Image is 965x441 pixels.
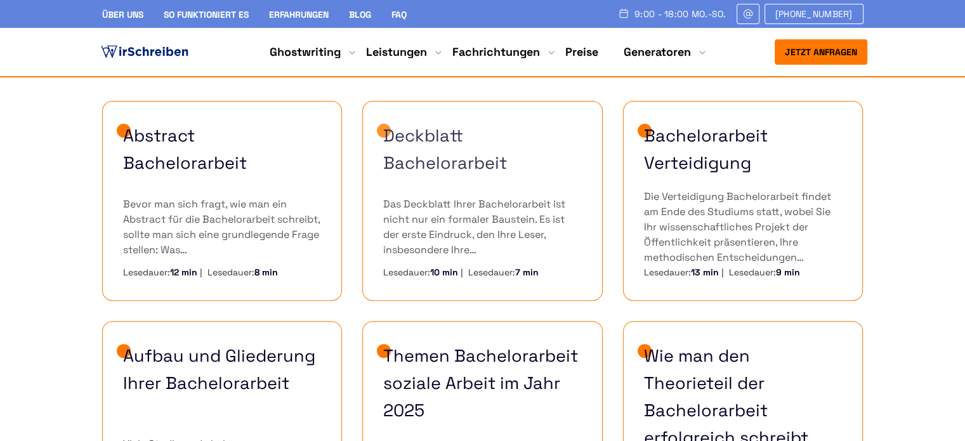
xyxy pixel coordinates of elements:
[102,9,143,20] a: Über uns
[452,44,540,60] a: Fachrichtungen
[515,267,539,278] strong: 7 min
[349,9,371,20] a: Blog
[776,267,800,278] strong: 9 min
[383,265,582,279] div: Lesedauer: ❘ Lesedauer:
[644,265,843,279] div: Lesedauer: ❘ Lesedauer:
[254,267,278,278] strong: 8 min
[624,44,691,60] a: Generatoren
[634,9,726,19] span: 9:00 - 18:00 Mo.-So.
[565,44,598,59] a: Preise
[170,267,197,278] strong: 12 min
[123,197,322,258] p: Bevor man sich fragt, wie man ein Abstract für die Bachelorarbeit schreibt, sollte man sich eine ...
[269,9,329,20] a: Erfahrungen
[123,342,322,397] a: Aufbau und Gliederung Ihrer Bachelorarbeit
[430,267,458,278] strong: 10 min
[775,39,867,65] button: Jetzt anfragen
[391,9,407,20] a: FAQ
[383,122,582,176] a: Deckblatt Bachelorarbeit
[383,342,582,425] a: Themen Bachelorarbeit soziale Arbeit im Jahr 2025
[366,44,427,60] a: Leistungen
[644,122,843,176] a: Bachelorarbeit Verteidigung
[742,9,754,19] img: Email
[123,122,322,176] a: Abstract Bachelorarbeit
[98,43,191,62] img: logo ghostwriter-österreich
[123,265,322,279] div: Lesedauer: ❘ Lesedauer:
[270,44,341,60] a: Ghostwriting
[618,8,629,18] img: Schedule
[691,267,719,278] strong: 13 min
[383,197,582,258] p: Das Deckblatt Ihrer Bachelorarbeit ist nicht nur ein formaler Baustein. Es ist der erste Eindruck...
[644,189,843,265] p: Die Verteidigung Bachelorarbeit findet am Ende des Studiums statt, wobei Sie Ihr wissenschaftlich...
[775,9,853,19] span: [PHONE_NUMBER]
[765,4,863,24] a: [PHONE_NUMBER]
[164,9,249,20] a: So funktioniert es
